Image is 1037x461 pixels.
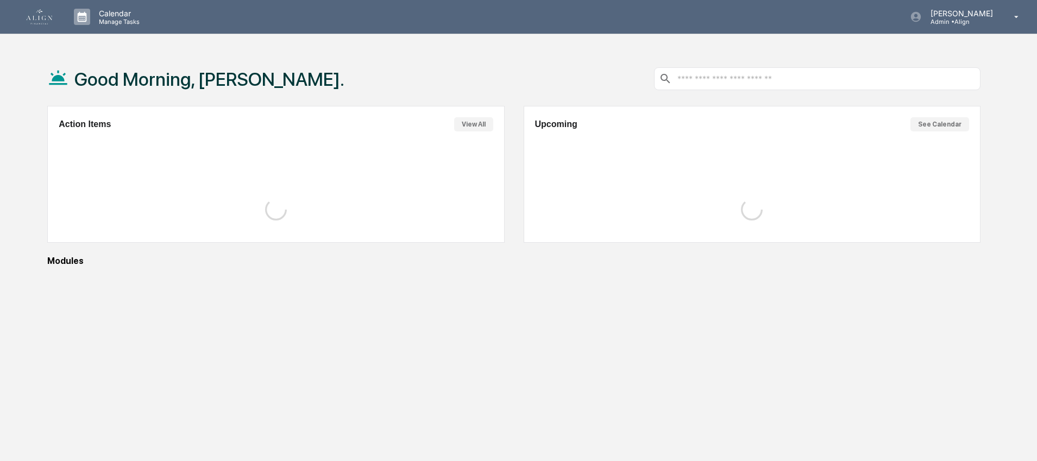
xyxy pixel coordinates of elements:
[535,119,577,129] h2: Upcoming
[454,117,493,131] button: View All
[59,119,111,129] h2: Action Items
[910,117,969,131] button: See Calendar
[47,256,981,266] div: Modules
[90,18,145,26] p: Manage Tasks
[922,18,998,26] p: Admin • Align
[74,68,344,90] h1: Good Morning, [PERSON_NAME].
[26,9,52,24] img: logo
[922,9,998,18] p: [PERSON_NAME]
[90,9,145,18] p: Calendar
